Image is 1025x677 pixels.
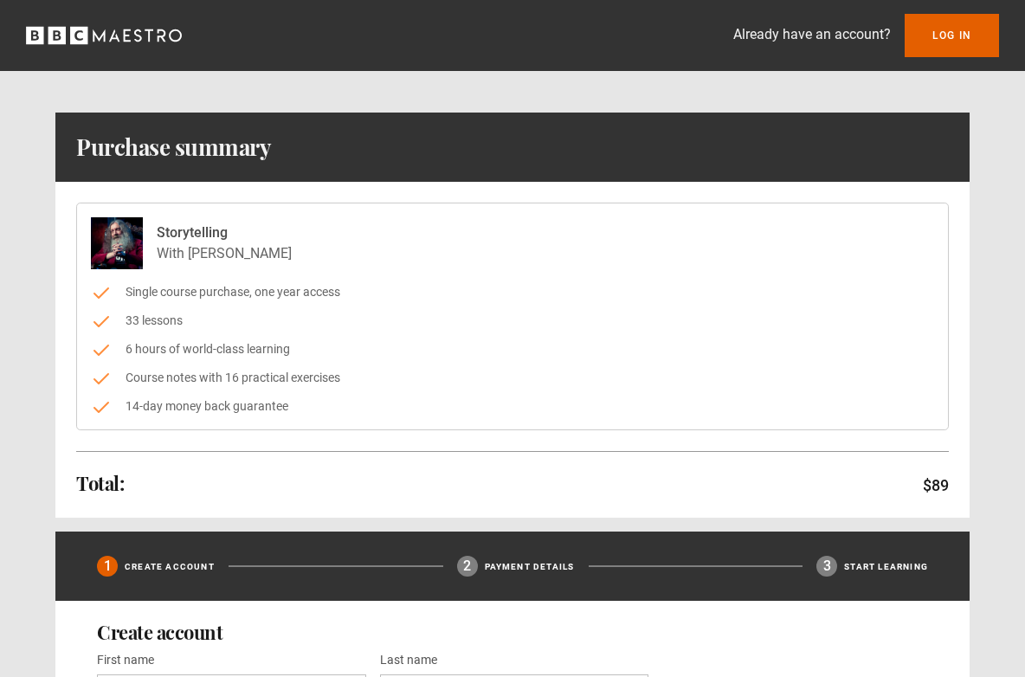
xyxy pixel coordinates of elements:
label: First name [97,650,154,671]
p: Already have an account? [733,24,891,45]
div: 1 [97,556,118,577]
h1: Purchase summary [76,133,271,161]
p: Payment details [485,560,575,573]
p: Start learning [844,560,928,573]
a: Log In [905,14,999,57]
li: 14-day money back guarantee [91,397,934,416]
label: Last name [380,650,437,671]
p: $89 [923,474,949,497]
div: 2 [457,556,478,577]
svg: BBC Maestro [26,23,182,48]
div: 3 [816,556,837,577]
p: Create Account [125,560,215,573]
p: Storytelling [157,222,292,243]
li: Single course purchase, one year access [91,283,934,301]
li: 33 lessons [91,312,934,330]
li: Course notes with 16 practical exercises [91,369,934,387]
h2: Total: [76,473,124,493]
h2: Create account [97,622,928,642]
p: With [PERSON_NAME] [157,243,292,264]
li: 6 hours of world-class learning [91,340,934,358]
